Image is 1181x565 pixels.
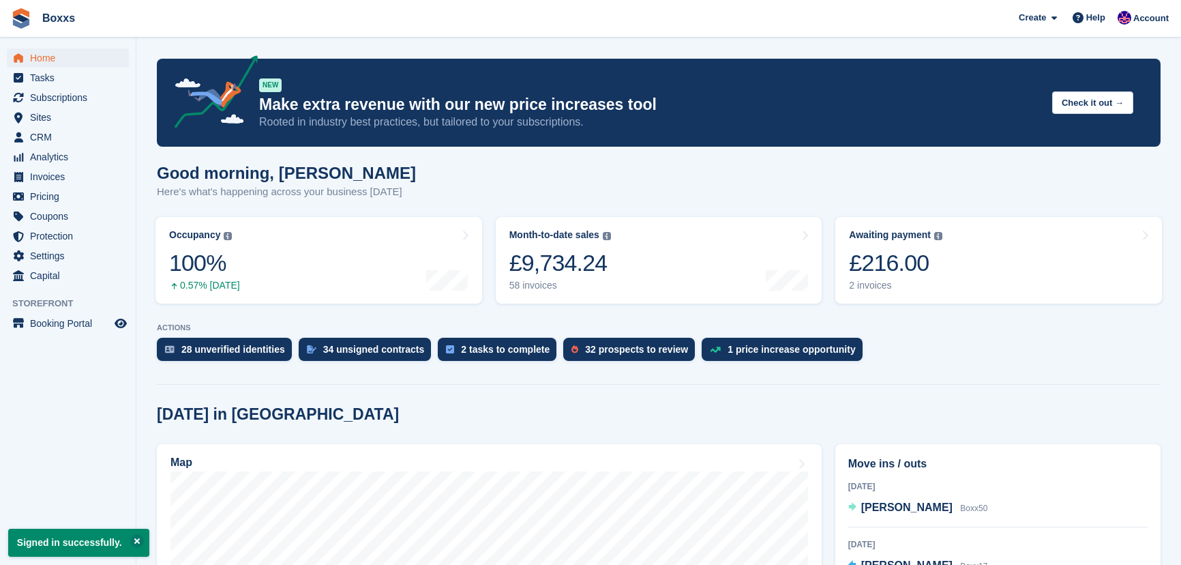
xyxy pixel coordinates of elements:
[299,338,438,368] a: 34 unsigned contracts
[7,88,129,107] a: menu
[7,128,129,147] a: menu
[169,229,220,241] div: Occupancy
[7,48,129,68] a: menu
[849,249,942,277] div: £216.00
[165,345,175,353] img: verify_identity-adf6edd0f0f0b5bbfe63781bf79b02c33cf7c696d77639b501bdc392416b5a36.svg
[30,68,112,87] span: Tasks
[30,88,112,107] span: Subscriptions
[849,280,942,291] div: 2 invoices
[12,297,136,310] span: Storefront
[835,217,1162,304] a: Awaiting payment £216.00 2 invoices
[30,147,112,166] span: Analytics
[7,187,129,206] a: menu
[848,456,1148,472] h2: Move ins / outs
[224,232,232,240] img: icon-info-grey-7440780725fd019a000dd9b08b2336e03edf1995a4989e88bcd33f0948082b44.svg
[848,538,1148,551] div: [DATE]
[438,338,563,368] a: 2 tasks to complete
[163,55,258,133] img: price-adjustments-announcement-icon-8257ccfd72463d97f412b2fc003d46551f7dbcb40ab6d574587a9cd5c0d94...
[259,95,1041,115] p: Make extra revenue with our new price increases tool
[446,345,454,353] img: task-75834270c22a3079a89374b754ae025e5fb1db73e45f91037f5363f120a921f8.svg
[7,147,129,166] a: menu
[849,229,931,241] div: Awaiting payment
[11,8,31,29] img: stora-icon-8386f47178a22dfd0bd8f6a31ec36ba5ce8667c1dd55bd0f319d3a0aa187defe.svg
[30,48,112,68] span: Home
[30,167,112,186] span: Invoices
[37,7,80,29] a: Boxxs
[30,187,112,206] span: Pricing
[8,529,149,557] p: Signed in successfully.
[7,167,129,186] a: menu
[509,280,611,291] div: 58 invoices
[155,217,482,304] a: Occupancy 100% 0.57% [DATE]
[30,128,112,147] span: CRM
[157,405,399,424] h2: [DATE] in [GEOGRAPHIC_DATA]
[323,344,425,355] div: 34 unsigned contracts
[30,207,112,226] span: Coupons
[563,338,702,368] a: 32 prospects to review
[30,314,112,333] span: Booking Portal
[509,249,611,277] div: £9,734.24
[113,315,129,332] a: Preview store
[157,164,416,182] h1: Good morning, [PERSON_NAME]
[7,108,129,127] a: menu
[848,480,1148,493] div: [DATE]
[461,344,550,355] div: 2 tasks to complete
[157,323,1161,332] p: ACTIONS
[259,78,282,92] div: NEW
[170,457,192,469] h2: Map
[7,227,129,246] a: menu
[7,314,129,333] a: menu
[571,345,578,353] img: prospect-51fa495bee0391a8d652442698ab0144808aea92771e9ea1ae160a38d050c398.svg
[585,344,688,355] div: 32 prospects to review
[1052,91,1133,114] button: Check it out →
[30,108,112,127] span: Sites
[307,345,316,353] img: contract_signature_icon-13c848040528278c33f63329250d36e43548de30e8caae1d1a13099fd9432cc5.svg
[1086,11,1105,25] span: Help
[157,184,416,200] p: Here's what's happening across your business [DATE]
[934,232,942,240] img: icon-info-grey-7440780725fd019a000dd9b08b2336e03edf1995a4989e88bcd33f0948082b44.svg
[181,344,285,355] div: 28 unverified identities
[30,227,112,246] span: Protection
[30,266,112,285] span: Capital
[7,246,129,265] a: menu
[848,499,988,517] a: [PERSON_NAME] Boxx50
[702,338,869,368] a: 1 price increase opportunity
[861,502,953,513] span: [PERSON_NAME]
[710,347,721,353] img: price_increase_opportunities-93ffe204e8149a01c8c9dc8f82e8f89637d9d84a8eef4429ea346261dce0b2c0.svg
[169,280,240,291] div: 0.57% [DATE]
[259,115,1041,130] p: Rooted in industry best practices, but tailored to your subscriptions.
[728,344,856,355] div: 1 price increase opportunity
[1019,11,1046,25] span: Create
[30,246,112,265] span: Settings
[7,266,129,285] a: menu
[7,207,129,226] a: menu
[7,68,129,87] a: menu
[960,504,987,513] span: Boxx50
[169,249,240,277] div: 100%
[603,232,611,240] img: icon-info-grey-7440780725fd019a000dd9b08b2336e03edf1995a4989e88bcd33f0948082b44.svg
[509,229,599,241] div: Month-to-date sales
[1133,12,1169,25] span: Account
[496,217,822,304] a: Month-to-date sales £9,734.24 58 invoices
[1118,11,1131,25] img: Jamie Malcolm
[157,338,299,368] a: 28 unverified identities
